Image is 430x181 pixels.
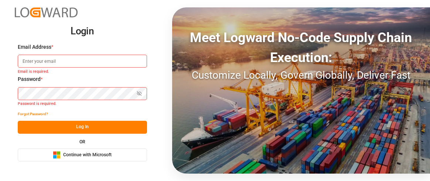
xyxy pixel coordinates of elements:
[63,152,112,158] span: Continue with Microsoft
[18,148,147,161] button: Continue with Microsoft
[18,69,147,76] small: Email is required.
[18,43,51,51] span: Email Address
[15,7,78,17] img: Logward_new_orange.png
[18,108,48,121] button: Forgot Password?
[18,121,147,134] button: Log In
[172,68,430,83] div: Customize Locally, Govern Globally, Deliver Fast
[18,55,147,68] input: Enter your email
[18,75,41,83] span: Password
[172,28,430,68] div: Meet Logward No-Code Supply Chain Execution:
[18,101,147,108] small: Password is required.
[18,20,147,43] h2: Login
[79,140,85,144] small: OR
